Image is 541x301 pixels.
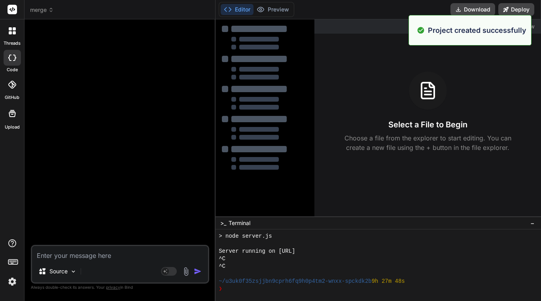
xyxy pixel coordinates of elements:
[388,119,467,130] h3: Select a File to Begin
[428,25,526,36] p: Project created successfully
[253,4,292,15] button: Preview
[219,248,295,255] span: Server running on [URL]
[339,133,516,152] p: Choose a file from the explorer to start editing. You can create a new file using the + button in...
[372,278,405,285] span: 9h 27m 48s
[221,4,253,15] button: Editor
[4,40,21,47] label: threads
[220,219,226,227] span: >_
[498,3,534,16] button: Deploy
[70,268,77,275] img: Pick Models
[194,267,202,275] img: icon
[182,267,191,276] img: attachment
[417,25,425,36] img: alert
[5,94,19,101] label: GitHub
[219,278,371,285] span: ~/u3uk0f35zsjjbn9cprh6fq9h0p4tm2-wnxx-spckdk2b
[106,285,120,290] span: privacy
[219,263,225,270] span: ^C
[6,275,19,288] img: settings
[30,6,54,14] span: merge
[219,255,225,263] span: ^C
[229,219,250,227] span: Terminal
[31,284,209,291] p: Always double-check its answers. Your in Bind
[49,267,68,275] p: Source
[219,285,223,293] span: ❯
[5,124,20,131] label: Upload
[529,217,536,229] button: −
[450,3,495,16] button: Download
[219,233,272,240] span: > node server.js
[530,219,535,227] span: −
[7,66,18,73] label: code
